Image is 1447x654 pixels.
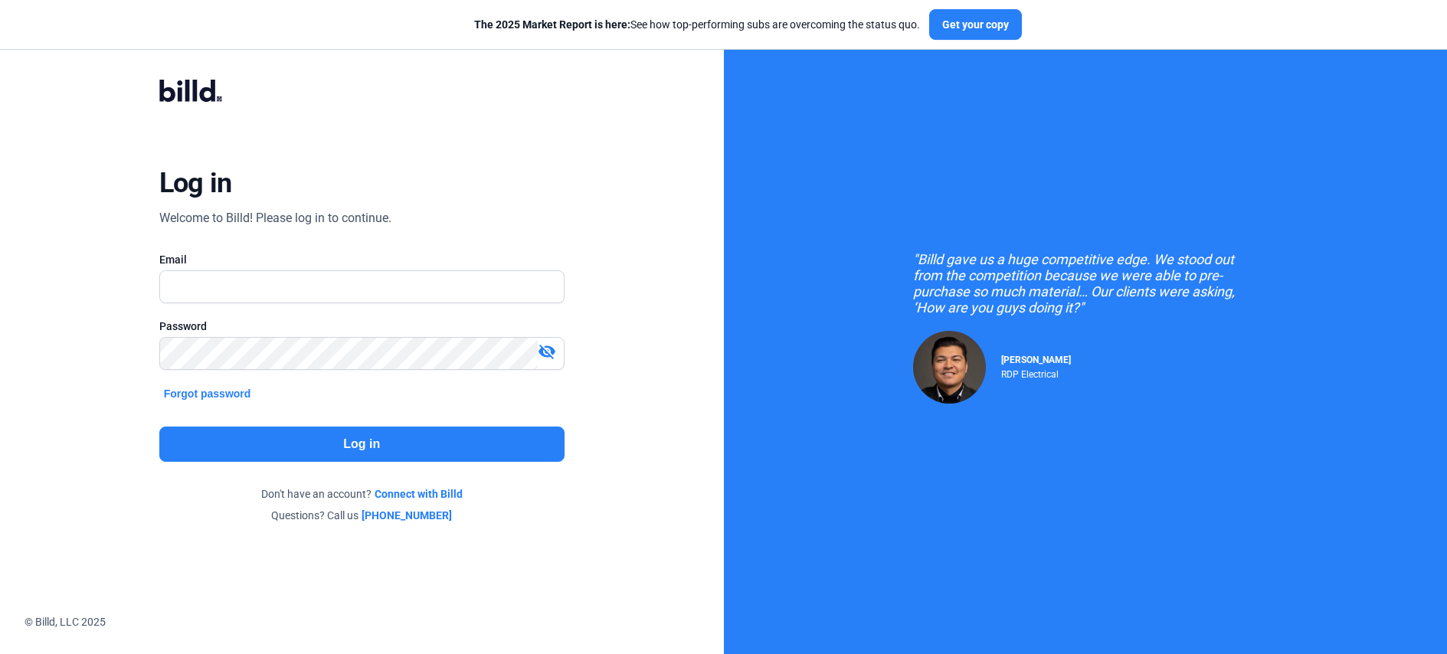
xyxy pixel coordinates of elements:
[929,9,1022,40] button: Get your copy
[159,427,565,462] button: Log in
[159,385,256,402] button: Forgot password
[159,508,565,523] div: Questions? Call us
[538,342,556,361] mat-icon: visibility_off
[159,252,565,267] div: Email
[1001,365,1071,380] div: RDP Electrical
[1001,355,1071,365] span: [PERSON_NAME]
[159,166,232,200] div: Log in
[362,508,452,523] a: [PHONE_NUMBER]
[375,486,463,502] a: Connect with Billd
[159,319,565,334] div: Password
[159,486,565,502] div: Don't have an account?
[474,17,920,32] div: See how top-performing subs are overcoming the status quo.
[159,209,391,227] div: Welcome to Billd! Please log in to continue.
[474,18,630,31] span: The 2025 Market Report is here:
[913,331,986,404] img: Raul Pacheco
[913,251,1258,316] div: "Billd gave us a huge competitive edge. We stood out from the competition because we were able to...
